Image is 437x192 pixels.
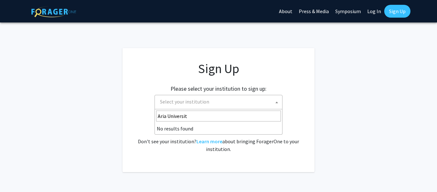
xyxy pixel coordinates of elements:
span: Select your institution [160,98,209,105]
li: No results found [155,123,282,134]
a: Sign Up [384,5,410,18]
a: Learn more about bringing ForagerOne to your institution [196,138,222,145]
input: Search [156,111,281,121]
h1: Sign Up [135,61,302,76]
img: ForagerOne Logo [31,6,76,17]
h2: Please select your institution to sign up: [171,85,266,92]
div: Already have an account? . Don't see your institution? about bringing ForagerOne to your institut... [135,122,302,153]
span: Select your institution [157,95,282,108]
span: Select your institution [155,95,282,109]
